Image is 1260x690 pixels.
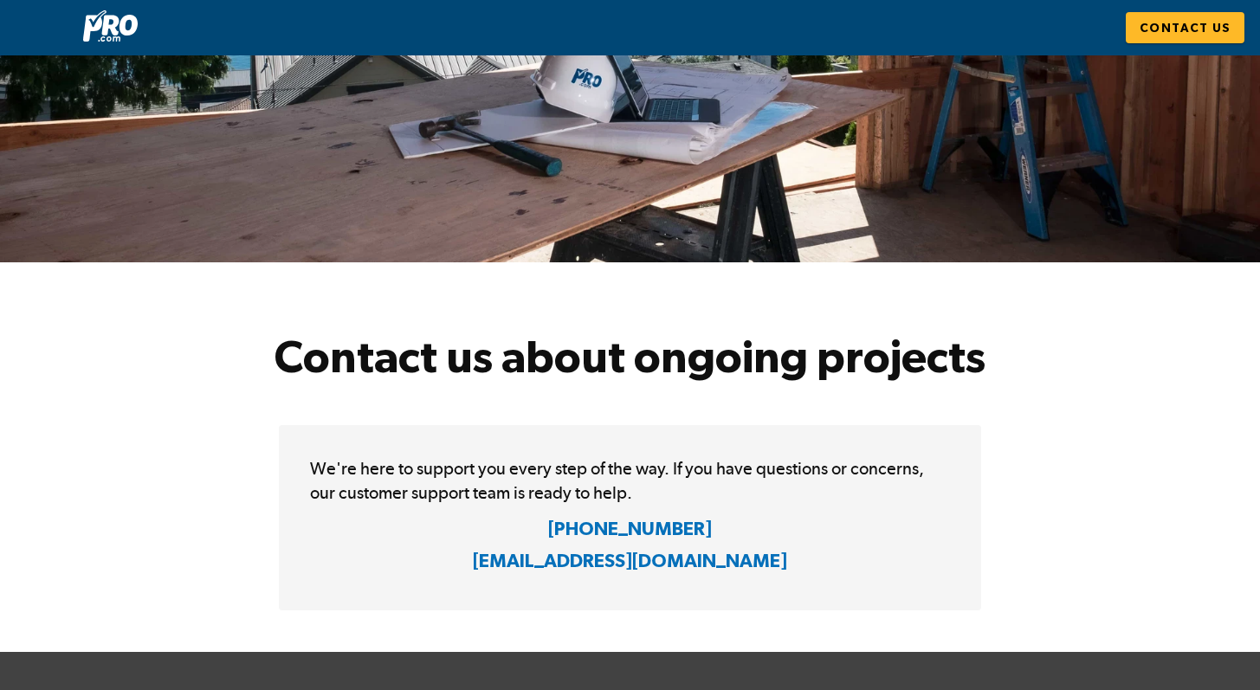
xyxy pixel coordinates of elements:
img: Pro.com logo [83,10,138,42]
a: [EMAIL_ADDRESS][DOMAIN_NAME] [310,547,950,579]
p: We're here to support you every step of the way. If you have questions or concerns, our customer ... [310,456,950,505]
h4: [PHONE_NUMBER] [548,515,712,547]
a: Contact Us [1126,12,1244,44]
h4: [EMAIL_ADDRESS][DOMAIN_NAME] [473,547,787,579]
span: Contact Us [1140,17,1231,39]
a: [PHONE_NUMBER] [310,515,950,547]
